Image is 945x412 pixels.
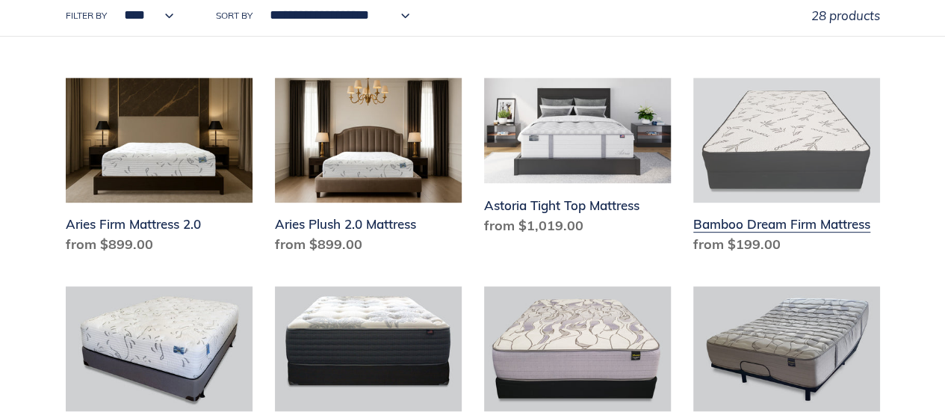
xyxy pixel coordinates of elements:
[484,78,671,241] a: Astoria Tight Top Mattress
[216,9,252,22] label: Sort by
[693,78,880,260] a: Bamboo Dream Firm Mattress
[66,9,107,22] label: Filter by
[66,78,252,260] a: Aries Firm Mattress 2.0
[275,78,462,260] a: Aries Plush 2.0 Mattress
[811,7,880,23] span: 28 products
